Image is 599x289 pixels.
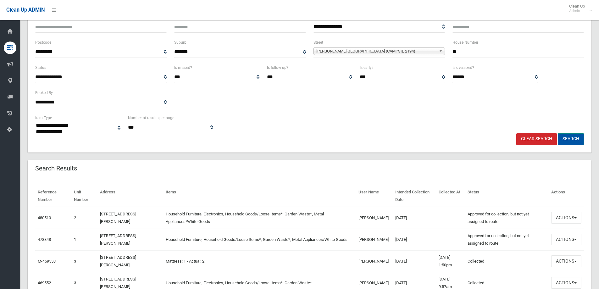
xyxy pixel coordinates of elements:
[174,64,192,71] label: Is missed?
[38,281,51,285] a: 469552
[100,277,136,289] a: [STREET_ADDRESS][PERSON_NAME]
[35,185,71,207] th: Reference Number
[551,277,581,289] button: Actions
[452,39,478,46] label: House Number
[551,212,581,224] button: Actions
[465,185,549,207] th: Status
[393,207,436,229] td: [DATE]
[163,185,356,207] th: Items
[356,250,393,272] td: [PERSON_NAME]
[558,133,584,145] button: Search
[38,237,51,242] a: 478848
[174,39,186,46] label: Suburb
[356,229,393,250] td: [PERSON_NAME]
[163,250,356,272] td: Mattress: 1 - Actual: 2
[516,133,557,145] a: Clear Search
[38,215,51,220] a: 480510
[316,47,436,55] span: [PERSON_NAME][GEOGRAPHIC_DATA] (CAMPSIE 2194)
[465,207,549,229] td: Approved for collection, but not yet assigned to route
[6,7,45,13] span: Clean Up ADMIN
[38,259,56,264] a: M-469553
[393,250,436,272] td: [DATE]
[566,4,591,13] span: Clean Up
[100,233,136,246] a: [STREET_ADDRESS][PERSON_NAME]
[163,207,356,229] td: Household Furniture, Electronics, Household Goods/Loose Items*, Garden Waste*, Metal Appliances/W...
[128,114,174,121] label: Number of results per page
[465,250,549,272] td: Collected
[393,229,436,250] td: [DATE]
[360,64,374,71] label: Is early?
[569,8,585,13] small: Admin
[465,229,549,250] td: Approved for collection, but not yet assigned to route
[549,185,584,207] th: Actions
[97,185,163,207] th: Address
[452,64,474,71] label: Is oversized?
[313,39,323,46] label: Street
[551,255,581,267] button: Actions
[71,207,97,229] td: 2
[71,250,97,272] td: 3
[100,212,136,224] a: [STREET_ADDRESS][PERSON_NAME]
[28,162,85,175] header: Search Results
[356,185,393,207] th: User Name
[267,64,288,71] label: Is follow up?
[35,39,51,46] label: Postcode
[393,185,436,207] th: Intended Collection Date
[100,255,136,267] a: [STREET_ADDRESS][PERSON_NAME]
[35,89,53,96] label: Booked By
[551,234,581,245] button: Actions
[163,229,356,250] td: Household Furniture, Household Goods/Loose Items*, Garden Waste*, Metal Appliances/White Goods
[35,114,52,121] label: Item Type
[436,250,465,272] td: [DATE] 1:50pm
[356,207,393,229] td: [PERSON_NAME]
[71,185,97,207] th: Unit Number
[436,185,465,207] th: Collected At
[35,64,46,71] label: Status
[71,229,97,250] td: 1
